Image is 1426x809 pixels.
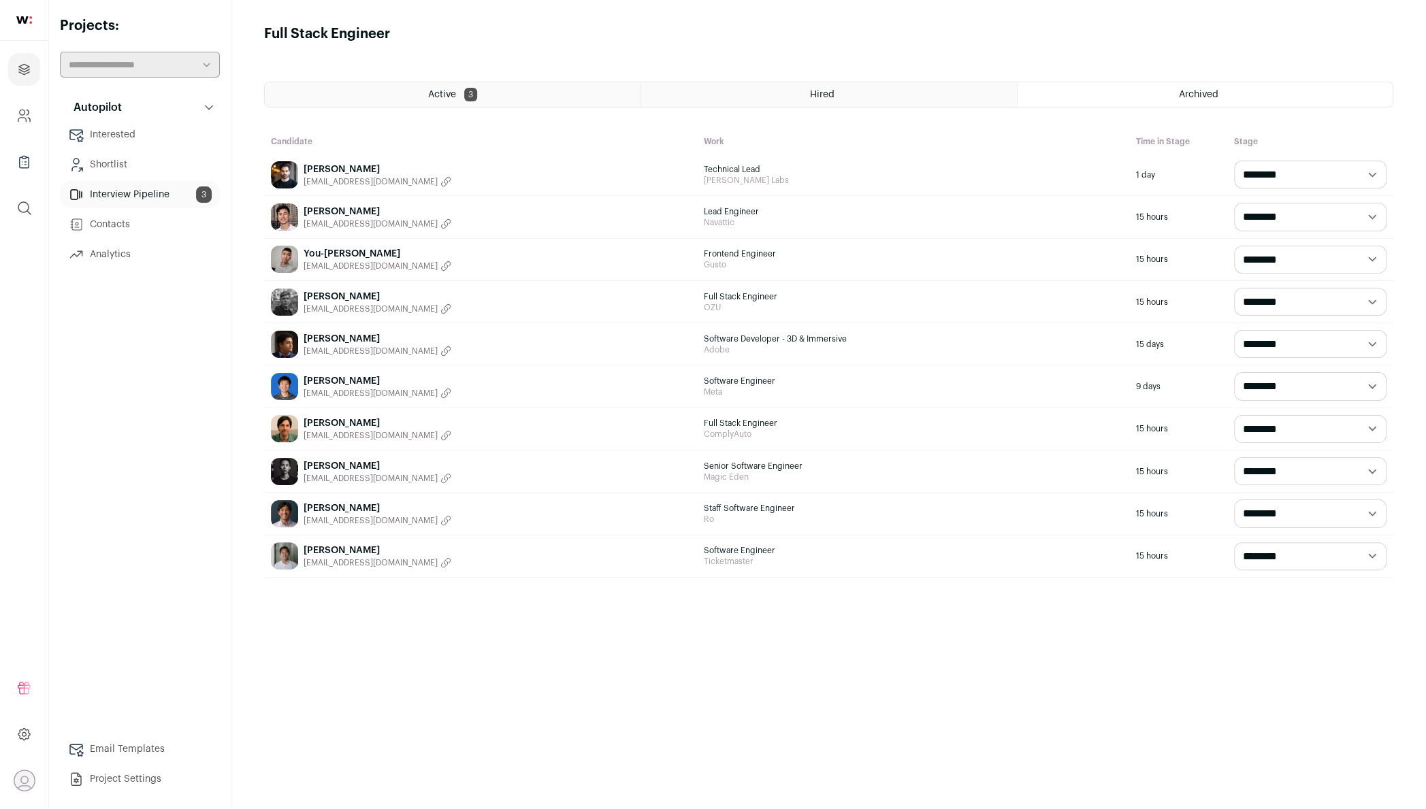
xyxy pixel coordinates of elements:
span: Full Stack Engineer [704,291,1123,302]
button: [EMAIL_ADDRESS][DOMAIN_NAME] [304,557,451,568]
a: Shortlist [60,151,220,178]
span: [EMAIL_ADDRESS][DOMAIN_NAME] [304,557,438,568]
span: 3 [464,88,477,101]
a: [PERSON_NAME] [304,163,451,176]
span: [EMAIL_ADDRESS][DOMAIN_NAME] [304,346,438,357]
span: [EMAIL_ADDRESS][DOMAIN_NAME] [304,218,438,229]
div: Candidate [264,129,697,154]
span: Archived [1178,90,1218,99]
span: [PERSON_NAME] Labs [704,175,1123,186]
img: 86e429f9db33411b61b09af523819ddee8e1336921d73d877350f0717cf6d31c.jpg [271,415,298,442]
span: [EMAIL_ADDRESS][DOMAIN_NAME] [304,515,438,526]
img: cc674d167f9ae98717440a96ba0aa62278a98f2cde77e09fb900951e34e67ea8.jpg [271,246,298,273]
div: Time in Stage [1129,129,1227,154]
button: [EMAIL_ADDRESS][DOMAIN_NAME] [304,430,451,441]
span: Software Engineer [704,545,1123,556]
span: Software Engineer [704,376,1123,386]
button: Open dropdown [14,770,35,791]
span: Software Developer - 3D & Immersive [704,333,1123,344]
button: [EMAIL_ADDRESS][DOMAIN_NAME] [304,218,451,229]
a: [PERSON_NAME] [304,205,451,218]
a: You-[PERSON_NAME] [304,247,451,261]
div: 15 days [1129,323,1227,365]
span: [EMAIL_ADDRESS][DOMAIN_NAME] [304,430,438,441]
img: 83414f1c729d7feb958c99296f743c35c9aaee057fb6847baaa46270929b9532.jpg [271,542,298,569]
button: [EMAIL_ADDRESS][DOMAIN_NAME] [304,303,451,314]
a: [PERSON_NAME] [304,416,451,430]
span: Lead Engineer [704,206,1123,217]
span: Frontend Engineer [704,248,1123,259]
span: Technical Lead [704,164,1123,175]
a: [PERSON_NAME] [304,290,451,303]
a: Active 3 [265,82,641,107]
img: b10ac46559877586e82314c18dd7d030ec63994f956c5cc73d992b15c97faae5 [271,288,298,316]
div: 15 hours [1129,281,1227,323]
a: [PERSON_NAME] [304,501,451,515]
span: [EMAIL_ADDRESS][DOMAIN_NAME] [304,303,438,314]
span: OZU [704,302,1123,313]
a: Contacts [60,211,220,238]
div: 15 hours [1129,408,1227,450]
span: Adobe [704,344,1123,355]
span: [EMAIL_ADDRESS][DOMAIN_NAME] [304,473,438,484]
a: Projects [8,53,40,86]
button: [EMAIL_ADDRESS][DOMAIN_NAME] [304,473,451,484]
button: [EMAIL_ADDRESS][DOMAIN_NAME] [304,346,451,357]
a: Interested [60,121,220,148]
span: Hired [810,90,834,99]
p: Autopilot [65,99,122,116]
h2: Projects: [60,16,220,35]
button: [EMAIL_ADDRESS][DOMAIN_NAME] [304,261,451,271]
div: 9 days [1129,365,1227,407]
a: [PERSON_NAME] [304,332,451,346]
span: Ro [704,514,1123,525]
span: ComplyAuto [704,429,1123,440]
div: 15 hours [1129,450,1227,492]
span: Meta [704,386,1123,397]
a: Company Lists [8,146,40,178]
span: Navattic [704,217,1123,228]
img: 59ed3fc80484580fbdffb3e4f54e1169ca3106cb8b0294332848d742d69c8990 [271,203,298,231]
img: e0b610e62f83f99bdecaaa9e47d55ab775a85ab2af681cefd85801e11de5d59a.jpg [271,373,298,400]
div: Work [697,129,1130,154]
div: 15 hours [1129,493,1227,534]
a: [PERSON_NAME] [304,374,451,388]
img: 4d2fe2e5dd1ff2902ac079996a41d63dd4004309528b6b7a45528651c19c80ab.jpg [271,331,298,358]
a: Hired [641,82,1016,107]
h1: Full Stack Engineer [264,24,1393,44]
button: Autopilot [60,94,220,121]
a: [PERSON_NAME] [304,544,451,557]
a: Project Settings [60,765,220,793]
button: [EMAIL_ADDRESS][DOMAIN_NAME] [304,176,451,187]
a: Email Templates [60,736,220,763]
span: Full Stack Engineer [704,418,1123,429]
span: Active [428,90,456,99]
span: Gusto [704,259,1123,270]
div: Stage [1227,129,1393,154]
img: 28c97b38dd718d371e23463a200974bf9c49609bc4914d4d476dcd95bf181f27 [271,458,298,485]
span: Senior Software Engineer [704,461,1123,472]
span: 3 [196,186,212,203]
div: 15 hours [1129,535,1227,577]
div: 15 hours [1129,196,1227,237]
span: [EMAIL_ADDRESS][DOMAIN_NAME] [304,176,438,187]
span: Ticketmaster [704,556,1123,567]
a: Analytics [60,241,220,268]
img: 1e26af484eee328e411fcf6cb4a09eb7bf00daa174949ba357f9d5eab40093bf [271,500,298,527]
a: Company and ATS Settings [8,99,40,132]
div: 1 day [1129,154,1227,195]
button: [EMAIL_ADDRESS][DOMAIN_NAME] [304,388,451,399]
span: Magic Eden [704,472,1123,482]
button: [EMAIL_ADDRESS][DOMAIN_NAME] [304,515,451,526]
span: [EMAIL_ADDRESS][DOMAIN_NAME] [304,261,438,271]
a: [PERSON_NAME] [304,459,451,473]
span: [EMAIL_ADDRESS][DOMAIN_NAME] [304,388,438,399]
img: 37bd545e43242aaedacfe41fa2d12562c2ad61b142c88bbca80f0974c7e7ef0f.jpg [271,161,298,188]
div: 15 hours [1129,239,1227,280]
span: Staff Software Engineer [704,503,1123,514]
img: wellfound-shorthand-0d5821cbd27db2630d0214b213865d53afaa358527fdda9d0ea32b1df1b89c2c.svg [16,16,32,24]
a: Interview Pipeline3 [60,181,220,208]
